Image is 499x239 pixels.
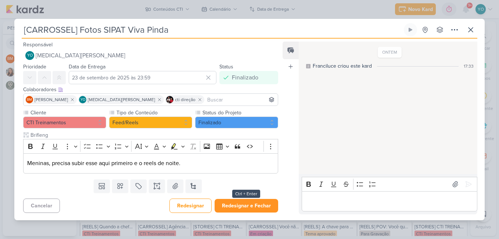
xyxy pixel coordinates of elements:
[26,96,33,103] div: Beth Monteiro
[27,54,33,58] p: YO
[206,95,276,104] input: Buscar
[69,71,216,84] input: Select a date
[23,153,278,174] div: Editor editing area: main
[169,199,212,213] button: Redesignar
[219,64,233,70] label: Status
[302,177,477,191] div: Editor toolbar
[219,71,278,84] button: Finalizado
[69,64,105,70] label: Data de Entrega
[215,199,278,213] button: Redesignar e Fechar
[22,23,402,36] input: Kard Sem Título
[464,63,474,69] div: 17:33
[23,42,53,48] label: Responsável
[23,117,106,128] button: CTI Treinamentos
[29,131,278,139] input: Texto sem título
[23,49,278,62] button: YO [MEDICAL_DATA][PERSON_NAME]
[23,139,278,153] div: Editor toolbar
[116,109,192,117] label: Tipo de Conteúdo
[27,98,32,102] p: BM
[313,62,372,70] div: Franciluce criou este kard
[88,96,155,103] span: [MEDICAL_DATA][PERSON_NAME]
[25,51,34,60] div: Yasmin Oliveira
[23,199,60,213] button: Cancelar
[36,51,125,60] span: [MEDICAL_DATA][PERSON_NAME]
[175,96,195,103] span: cti direção
[79,96,86,103] div: Yasmin Oliveira
[408,27,413,33] div: Ligar relógio
[23,86,278,93] div: Colaboradores
[195,117,278,128] button: Finalizado
[30,109,106,117] label: Cliente
[27,159,274,168] p: Meninas, precisa subir esse aqui primeiro e o reels de noite.
[232,73,258,82] div: Finalizado
[202,109,278,117] label: Status do Projeto
[80,98,85,102] p: YO
[109,117,192,128] button: Feed/Reels
[302,191,477,211] div: Editor editing area: main
[166,96,173,103] img: cti direção
[35,96,68,103] span: [PERSON_NAME]
[23,64,46,70] label: Prioridade
[232,190,260,198] div: Ctrl + Enter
